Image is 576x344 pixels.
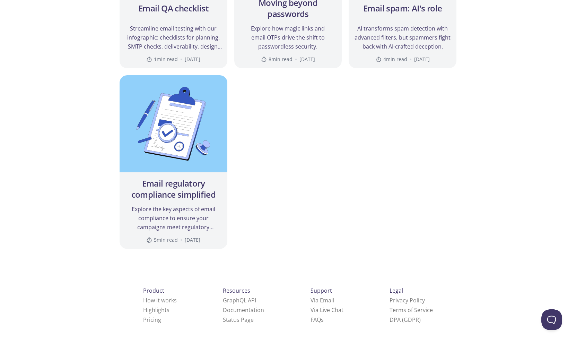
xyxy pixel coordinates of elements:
[240,24,337,51] p: Explore how magic links and email OTPs drive the shift to passwordless security.
[261,56,293,63] span: 8 min read
[311,287,332,294] span: Support
[119,75,228,250] a: Email regulatory compliance simplifiedEmail regulatory compliance simplifiedExplore the key aspec...
[146,56,178,63] span: 1 min read
[311,296,334,304] a: Via Email
[321,316,324,324] span: s
[120,75,227,172] img: Email regulatory compliance simplified
[138,3,209,14] h2: Email QA checklist
[390,287,403,294] span: Legal
[125,24,222,51] p: Streamline email testing with our infographic: checklists for planning, SMTP checks, deliverabili...
[143,306,169,314] a: Highlights
[363,3,442,14] h2: Email spam: AI's role
[223,306,264,314] a: Documentation
[223,316,254,324] a: Status Page
[390,316,421,324] a: DPA (GDPR)
[146,237,178,243] span: 5 min read
[390,306,433,314] a: Terms of Service
[311,306,343,314] a: Via Live Chat
[311,316,324,324] a: FAQ
[143,316,161,324] a: Pricing
[185,237,200,243] time: [DATE]
[541,309,562,330] iframe: Help Scout Beacon - Open
[354,24,451,51] p: AI transforms spam detection with advanced filters, but spammers fight back with AI-crafted decep...
[299,56,315,63] time: [DATE]
[376,56,407,63] span: 4 min read
[143,296,177,304] a: How it works
[125,178,222,200] h2: Email regulatory compliance simplified
[185,56,200,63] time: [DATE]
[125,205,222,232] p: Explore the key aspects of email compliance to ensure your campaigns meet regulatory standards.
[223,296,256,304] a: GraphQL API
[223,287,250,294] span: Resources
[414,56,430,63] time: [DATE]
[390,296,425,304] a: Privacy Policy
[143,287,164,294] span: Product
